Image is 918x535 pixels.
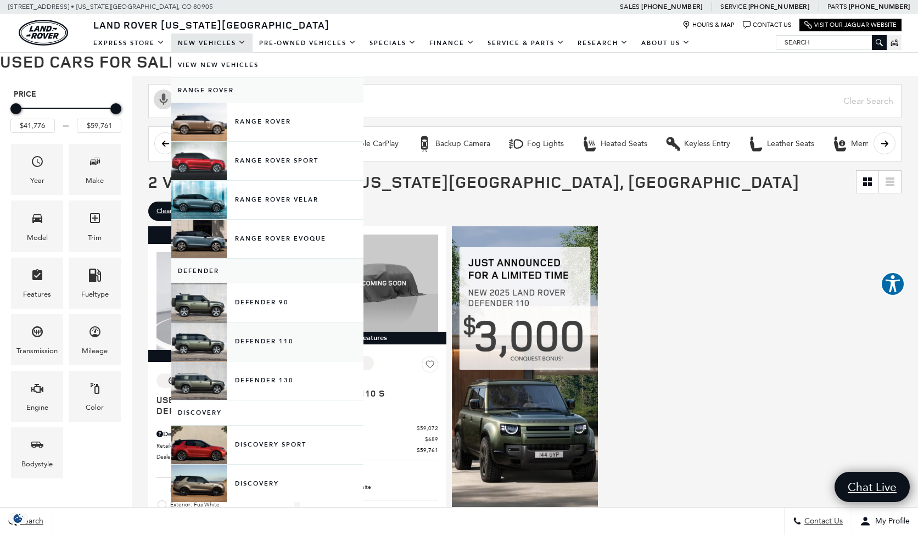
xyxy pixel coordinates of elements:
span: My Profile [871,517,910,526]
div: EngineEngine [11,371,63,422]
div: ColorColor [69,371,121,422]
img: 2024 Land Rover Defender 110 S [308,235,438,332]
div: Leather Seats [748,136,764,152]
div: Bodystyle [21,458,53,470]
span: Bodystyle [31,436,44,458]
a: Defender [171,259,363,283]
span: Defender 110 S [308,388,429,399]
div: FueltypeFueltype [69,258,121,309]
button: Open user profile menu [852,508,918,535]
a: Pre-Owned Vehicles [253,34,363,53]
button: Compare Vehicle [156,374,222,388]
div: Fog Lights [527,139,564,149]
img: 2020 Land Rover Defender 110 SE [156,252,286,349]
img: Land Rover [19,20,68,46]
div: Special Offer [148,226,294,244]
a: View New Vehicles [171,53,363,77]
span: Land Rover [US_STATE][GEOGRAPHIC_DATA] [93,18,329,31]
a: Defender 90 [171,283,363,322]
a: Grid View [857,171,878,193]
div: Keyless Entry [665,136,681,152]
div: Features [300,332,446,344]
div: TransmissionTransmission [11,314,63,365]
div: ModelModel [11,200,63,252]
span: Dealer Handling [308,435,424,443]
a: Range Rover Velar [171,181,363,219]
a: Defender 130 [171,361,363,400]
div: Maximum Price [110,103,121,114]
a: Visit Our Jaguar Website [804,21,897,29]
a: [PHONE_NUMBER] [748,2,809,11]
div: Leather Seats [767,139,814,149]
a: Range Rover Evoque [171,220,363,258]
a: Range Rover [171,78,363,103]
div: Year [30,175,44,187]
button: scroll left [154,132,176,154]
div: Backup Camera [416,136,433,152]
div: MileageMileage [69,314,121,365]
span: Model [31,209,44,231]
span: Used 2020 [156,394,278,405]
span: Defender 110 SE [156,405,278,416]
a: Retailer Selling Price $41,087 [156,442,286,450]
a: Discovery Sport [171,426,363,464]
aside: Accessibility Help Desk [881,272,905,298]
input: Maximum [77,119,121,133]
div: BodystyleBodystyle [11,427,63,478]
div: Mileage [82,345,108,357]
button: Backup CameraBackup Camera [410,132,496,155]
a: Specials [363,34,423,53]
button: Apple CarPlayApple CarPlay [324,132,405,155]
div: Heated Seats [581,136,598,152]
a: [PHONE_NUMBER] [641,2,702,11]
div: YearYear [11,144,63,195]
div: TrimTrim [69,200,121,252]
a: Hours & Map [682,21,735,29]
span: Features [31,266,44,288]
div: Features [23,288,51,300]
div: FeaturesFeatures [11,258,63,309]
a: Service & Parts [481,34,571,53]
div: 360° WalkAround/Features [148,350,294,362]
span: Year [31,152,44,175]
a: Chat Live [835,472,910,502]
a: New Vehicles [171,34,253,53]
div: Pricing Details - Defender 110 S [308,411,438,421]
button: Heated SeatsHeated Seats [575,132,653,155]
a: Contact Us [743,21,791,29]
span: $689 [425,435,438,443]
a: Discovery [171,465,363,503]
a: Finance [423,34,481,53]
a: Dealer Handling $689 [156,453,286,461]
input: Search [776,36,886,49]
span: Mileage [88,322,102,345]
span: Color [88,379,102,402]
div: Apple CarPlay [349,139,399,149]
a: Research [571,34,635,53]
a: EXPRESS STORE [87,34,171,53]
img: Opt-Out Icon [5,512,31,524]
div: Price [10,99,121,133]
a: $41,776 [156,464,286,472]
button: Keyless EntryKeyless Entry [659,132,736,155]
h5: Price [14,90,118,99]
input: Minimum [10,119,55,133]
div: Minimum Price [10,103,21,114]
div: Heated Seats [601,139,647,149]
a: About Us [635,34,697,53]
span: Exterior: Fuji White [322,482,438,493]
span: Retailer Selling Price [156,442,265,450]
span: Trim [88,209,102,231]
a: [PHONE_NUMBER] [849,2,910,11]
svg: Click to toggle on voice search [154,90,173,109]
li: Mileage: 63,254 [156,483,286,498]
button: Fog LightsFog Lights [502,132,570,155]
input: Search Inventory [148,84,902,118]
div: Transmission [16,345,58,357]
a: Land Rover [US_STATE][GEOGRAPHIC_DATA] [87,18,336,31]
div: Make [86,175,104,187]
nav: Main Navigation [87,34,697,53]
li: Mileage: 27,223 [308,466,438,480]
div: Memory Seats [832,136,848,152]
a: Retailer Selling Price $59,072 [308,424,438,432]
